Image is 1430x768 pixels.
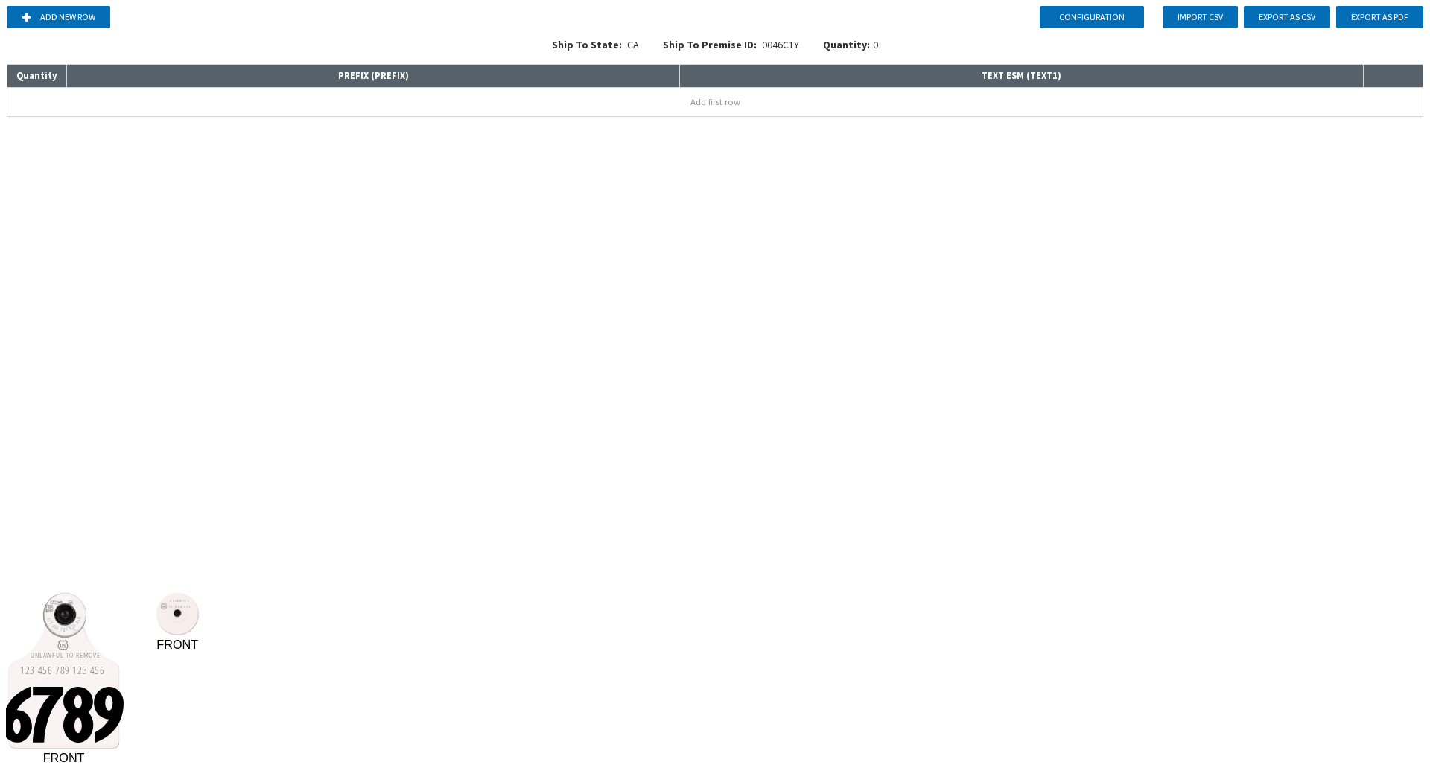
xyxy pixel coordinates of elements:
tspan: UNLAWFUL TO REMOV [31,650,97,660]
th: PREFIX ( PREFIX ) [67,65,680,88]
button: Configuration [1040,6,1144,28]
th: TEXT ESM ( TEXT1 ) [680,65,1364,88]
tspan: L [188,599,189,603]
button: Import CSV [1163,6,1238,28]
tspan: 6 [100,663,104,677]
span: Quantity: [823,38,870,51]
tspan: UNLAWFU [170,599,188,603]
th: Quantity [7,65,67,88]
tspan: 6 [76,616,83,620]
button: Export as PDF [1336,6,1423,28]
tspan: 123 456 789 123 45 [20,663,100,677]
span: Ship To State: [552,38,622,51]
tspan: 9 [93,686,124,754]
div: 0046C1Y [651,37,811,61]
button: Add first row [7,88,1423,116]
tspan: E [97,650,100,660]
tspan: E [189,605,191,609]
div: CA [540,37,651,61]
span: Ship To Premise ID: [663,38,757,51]
button: Add new row [7,6,110,28]
tspan: FRONT [43,751,85,764]
tspan: FRONT [156,638,198,651]
button: Export as CSV [1244,6,1330,28]
div: 0 [823,37,878,52]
